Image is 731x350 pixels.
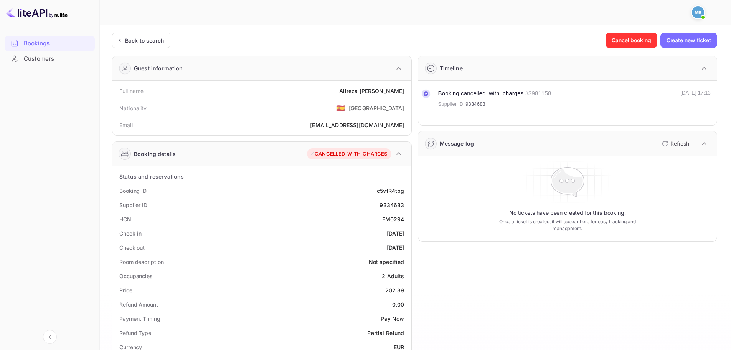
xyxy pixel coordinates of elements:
[119,104,147,112] div: Nationality
[134,64,183,72] div: Guest information
[119,286,132,294] div: Price
[369,258,404,266] div: Not specified
[310,121,404,129] div: [EMAIL_ADDRESS][DOMAIN_NAME]
[380,201,404,209] div: 9334683
[387,229,404,237] div: [DATE]
[525,89,551,98] div: # 3981158
[339,87,404,95] div: Alireza [PERSON_NAME]
[367,329,404,337] div: Partial Refund
[119,272,153,280] div: Occupancies
[670,139,689,148] p: Refresh
[465,100,485,108] span: 9334683
[440,139,474,148] div: Message log
[349,104,404,112] div: [GEOGRAPHIC_DATA]
[119,329,151,337] div: Refund Type
[119,215,131,223] div: HCN
[680,89,711,111] div: [DATE] 17:13
[377,187,404,195] div: c5vfR4tbg
[24,39,91,48] div: Bookings
[119,121,133,129] div: Email
[119,300,158,309] div: Refund Amount
[606,33,657,48] button: Cancel booking
[387,244,404,252] div: [DATE]
[392,300,404,309] div: 0.00
[438,89,524,98] div: Booking cancelled_with_charges
[119,229,142,237] div: Check-in
[5,36,95,51] div: Bookings
[125,36,164,45] div: Back to search
[440,64,463,72] div: Timeline
[119,201,147,209] div: Supplier ID
[43,330,57,344] button: Collapse navigation
[119,258,163,266] div: Room description
[24,55,91,63] div: Customers
[5,36,95,50] a: Bookings
[119,187,147,195] div: Booking ID
[309,150,387,158] div: CANCELLED_WITH_CHARGES
[385,286,404,294] div: 202.39
[119,244,145,252] div: Check out
[657,138,692,150] button: Refresh
[509,209,626,217] p: No tickets have been created for this booking.
[660,33,717,48] button: Create new ticket
[692,6,704,18] img: Mohcine Belkhir
[336,101,345,115] span: United States
[119,173,184,181] div: Status and reservations
[5,51,95,66] a: Customers
[438,100,465,108] span: Supplier ID:
[382,272,404,280] div: 2 Adults
[119,87,144,95] div: Full name
[382,215,404,223] div: EM0294
[6,6,68,18] img: LiteAPI logo
[119,315,160,323] div: Payment Timing
[134,150,176,158] div: Booking details
[487,218,648,232] p: Once a ticket is created, it will appear here for easy tracking and management.
[381,315,404,323] div: Pay Now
